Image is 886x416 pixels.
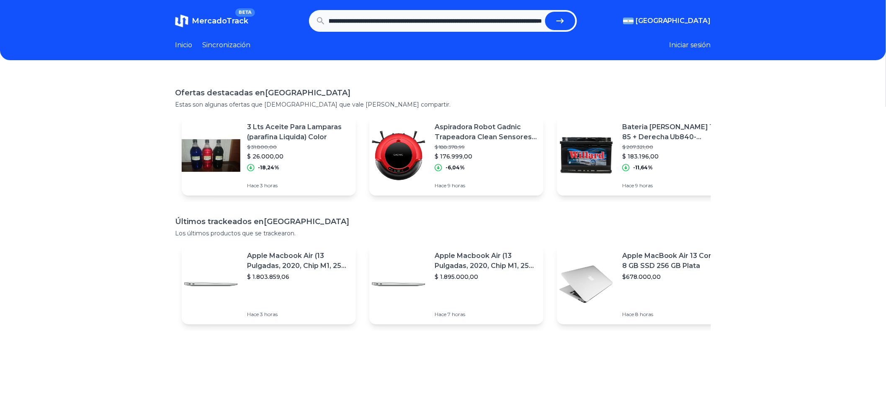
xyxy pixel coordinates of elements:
[260,182,278,189] font: 3 horas
[369,255,428,314] img: Imagen destacada
[175,14,188,28] img: MercadoTrack
[623,18,634,24] img: Argentina
[247,273,289,281] font: $ 1.803.859,06
[435,311,446,317] font: Hace
[239,10,252,15] font: BETA
[264,217,349,226] font: [GEOGRAPHIC_DATA]
[175,40,192,50] a: Inicio
[265,88,350,97] font: [GEOGRAPHIC_DATA]
[247,153,283,160] font: $ 26.000,00
[182,244,356,324] a: Imagen destacadaApple Macbook Air (13 Pulgadas, 2020, Chip M1, 256 Gb De Ssd, 8 Gb De Ram) - Plat...
[435,123,537,151] font: Aspiradora Robot Gadnic Trapeadora Clean Sensores Protección
[670,41,711,49] font: Iniciar sesión
[260,311,278,317] font: 3 horas
[557,244,731,324] a: Imagen destacadaApple MacBook Air 13 Core I5 8 GB SSD 256 GB Plata$678.000,00Hace 8 horas
[435,252,534,290] font: Apple Macbook Air (13 Pulgadas, 2020, Chip M1, 256 Gb De Ssd, 8 Gb De Ram) - Plata
[182,126,240,185] img: Imagen destacada
[623,16,711,26] button: [GEOGRAPHIC_DATA]
[247,123,342,141] font: 3 Lts Aceite Para Lamparas (parafina Liquida) Color
[557,115,731,196] a: Imagen destacadaBateria [PERSON_NAME] 12 X 85 + Derecha Ub840-instalacion$ 207.321,00$ 183.196,00...
[636,17,711,25] font: [GEOGRAPHIC_DATA]
[435,153,472,160] font: $ 176.999,00
[202,41,250,49] font: Sincronización
[175,41,192,49] font: Inicio
[633,164,653,171] font: -11,64%
[182,115,356,196] a: Imagen destacada3 Lts Aceite Para Lamparas (parafina Liquida) Color$ 31.800,00$ 26.000,00-18,24%H...
[448,182,465,189] font: 9 horas
[622,273,661,281] font: $678.000,00
[670,40,711,50] button: Iniciar sesión
[635,311,653,317] font: 8 horas
[247,311,259,317] font: Hace
[175,217,264,226] font: Últimos trackeados en
[369,244,543,324] a: Imagen destacadaApple Macbook Air (13 Pulgadas, 2020, Chip M1, 256 Gb De Ssd, 8 Gb De Ram) - Plat...
[369,126,428,185] img: Imagen destacada
[175,88,265,97] font: Ofertas destacadas en
[175,14,248,28] a: MercadoTrackBETA
[557,255,616,314] img: Imagen destacada
[557,126,616,185] img: Imagen destacada
[622,153,659,160] font: $ 183.196,00
[622,182,634,189] font: Hace
[435,182,446,189] font: Hace
[247,182,259,189] font: Hace
[247,252,346,290] font: Apple Macbook Air (13 Pulgadas, 2020, Chip M1, 256 Gb De Ssd, 8 Gb De Ram) - Plata
[192,16,248,26] font: MercadoTrack
[182,255,240,314] img: Imagen destacada
[369,115,543,196] a: Imagen destacadaAspiradora Robot Gadnic Trapeadora Clean Sensores Protección$ 188.378,99$ 176.999...
[175,230,296,237] font: Los últimos productos que se trackearon.
[435,144,465,150] font: $ 188.378,99
[635,182,653,189] font: 9 horas
[202,40,250,50] a: Sincronización
[622,144,653,150] font: $ 207.321,00
[435,273,478,281] font: $ 1.895.000,00
[622,252,724,270] font: Apple MacBook Air 13 Core I5 8 GB SSD 256 GB Plata
[448,311,465,317] font: 7 horas
[258,164,279,171] font: -18,24%
[622,311,634,317] font: Hace
[446,164,465,171] font: -6,04%
[247,144,277,150] font: $ 31.800,00
[622,123,724,151] font: Bateria [PERSON_NAME] 12 X 85 + Derecha Ub840-instalacion
[175,101,451,108] font: Estas son algunas ofertas que [DEMOGRAPHIC_DATA] que vale [PERSON_NAME] compartir.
